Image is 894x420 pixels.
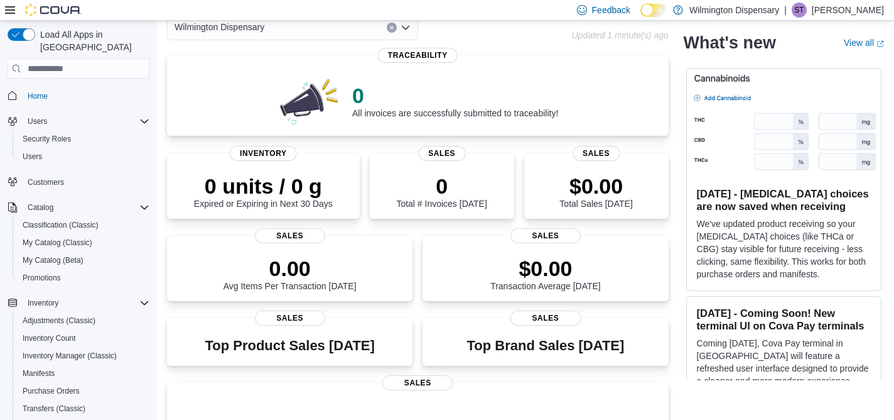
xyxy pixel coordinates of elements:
button: Classification (Classic) [13,216,154,234]
a: Adjustments (Classic) [18,313,100,328]
p: 0.00 [223,256,357,281]
svg: External link [876,40,884,47]
div: Sydney Taylor [792,3,807,18]
span: Users [23,114,149,129]
a: Manifests [18,366,60,381]
span: Security Roles [23,134,71,144]
img: Cova [25,4,82,16]
h2: What's new [684,33,776,53]
span: Classification (Classic) [18,218,149,233]
p: | [784,3,787,18]
a: My Catalog (Classic) [18,235,97,250]
p: 0 [396,174,487,199]
button: Purchase Orders [13,382,154,400]
span: Promotions [23,273,61,283]
a: Home [23,89,53,104]
p: 0 [352,83,558,108]
button: Catalog [3,199,154,216]
span: Purchase Orders [23,386,80,396]
button: Security Roles [13,130,154,148]
button: Users [23,114,52,129]
div: Avg Items Per Transaction [DATE] [223,256,357,291]
button: Manifests [13,365,154,382]
span: Sales [418,146,465,161]
span: My Catalog (Classic) [23,238,92,248]
span: Adjustments (Classic) [18,313,149,328]
button: Promotions [13,269,154,287]
a: Transfers (Classic) [18,401,90,416]
button: My Catalog (Classic) [13,234,154,251]
button: Clear input [387,23,397,33]
span: My Catalog (Beta) [18,253,149,268]
span: Sales [573,146,620,161]
span: Catalog [23,200,149,215]
a: My Catalog (Beta) [18,253,89,268]
span: Inventory Count [18,331,149,346]
span: Customers [28,177,64,187]
span: My Catalog (Classic) [18,235,149,250]
img: 0 [277,75,342,126]
button: Open list of options [401,23,411,33]
span: Sales [382,375,453,390]
span: Home [23,87,149,103]
h3: Top Product Sales [DATE] [205,338,374,353]
p: [PERSON_NAME] [812,3,884,18]
button: Inventory [3,294,154,312]
div: Total # Invoices [DATE] [396,174,487,209]
input: Dark Mode [640,4,667,17]
button: Transfers (Classic) [13,400,154,417]
p: $0.00 [559,174,632,199]
p: We've updated product receiving so your [MEDICAL_DATA] choices (like THCa or CBG) stay visible fo... [697,218,871,280]
a: Security Roles [18,131,76,146]
div: All invoices are successfully submitted to traceability! [352,83,558,118]
a: Customers [23,175,69,190]
p: Wilmington Dispensary [689,3,779,18]
button: Inventory [23,296,63,311]
a: View allExternal link [844,38,884,48]
button: Customers [3,173,154,191]
p: Updated 1 minute(s) ago [571,30,668,40]
button: Users [3,113,154,130]
p: $0.00 [490,256,601,281]
p: Coming [DATE], Cova Pay terminal in [GEOGRAPHIC_DATA] will feature a refreshed user interface des... [697,337,871,387]
span: Sales [255,311,325,326]
button: Users [13,148,154,165]
span: Sales [510,228,581,243]
span: Manifests [23,368,55,379]
span: Load All Apps in [GEOGRAPHIC_DATA] [35,28,149,53]
div: Transaction Average [DATE] [490,256,601,291]
span: Inventory [28,298,58,308]
button: Adjustments (Classic) [13,312,154,329]
span: Sales [510,311,581,326]
span: Promotions [18,270,149,285]
button: Inventory Manager (Classic) [13,347,154,365]
p: 0 units / 0 g [194,174,333,199]
div: Expired or Expiring in Next 30 Days [194,174,333,209]
button: Inventory Count [13,329,154,347]
span: Transfers (Classic) [18,401,149,416]
span: Home [28,91,48,101]
span: Sales [255,228,325,243]
div: Total Sales [DATE] [559,174,632,209]
span: Users [23,152,42,162]
span: Inventory [23,296,149,311]
a: Inventory Manager (Classic) [18,348,122,363]
button: My Catalog (Beta) [13,251,154,269]
span: Purchase Orders [18,384,149,399]
span: My Catalog (Beta) [23,255,83,265]
span: Feedback [592,4,630,16]
span: Wilmington Dispensary [175,19,264,35]
span: Adjustments (Classic) [23,316,95,326]
span: Classification (Classic) [23,220,99,230]
span: Users [28,116,47,126]
span: Security Roles [18,131,149,146]
span: Catalog [28,202,53,213]
a: Purchase Orders [18,384,85,399]
button: Catalog [23,200,58,215]
button: Home [3,86,154,104]
span: Inventory Manager (Classic) [18,348,149,363]
a: Users [18,149,47,164]
a: Inventory Count [18,331,81,346]
span: Traceability [378,48,458,63]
